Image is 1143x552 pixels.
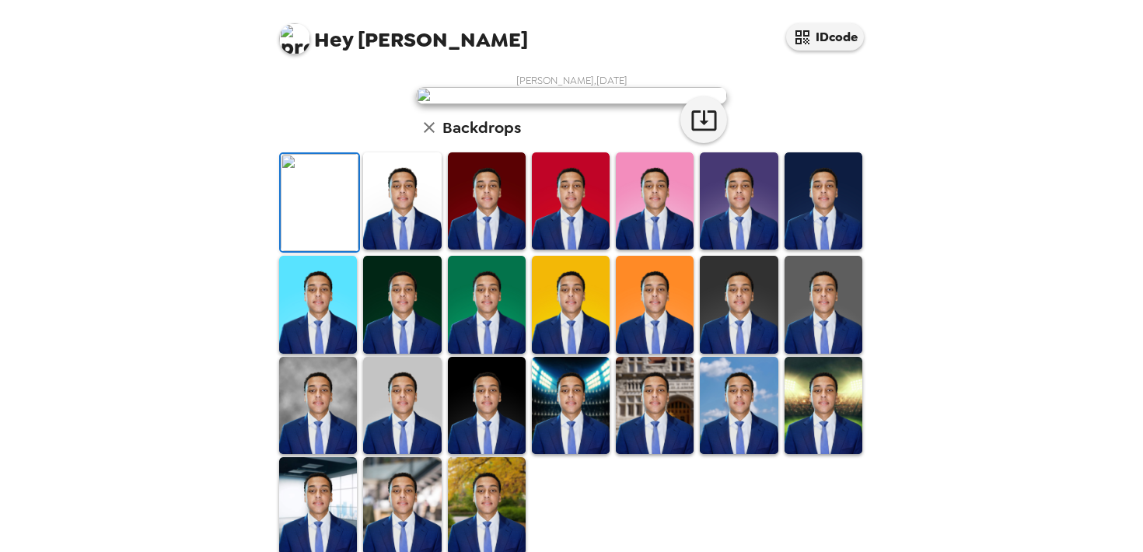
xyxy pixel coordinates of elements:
[314,26,353,54] span: Hey
[516,74,627,87] span: [PERSON_NAME] , [DATE]
[279,16,528,51] span: [PERSON_NAME]
[279,23,310,54] img: profile pic
[416,87,727,104] img: user
[281,154,358,251] img: Original
[786,23,864,51] button: IDcode
[442,115,521,140] h6: Backdrops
